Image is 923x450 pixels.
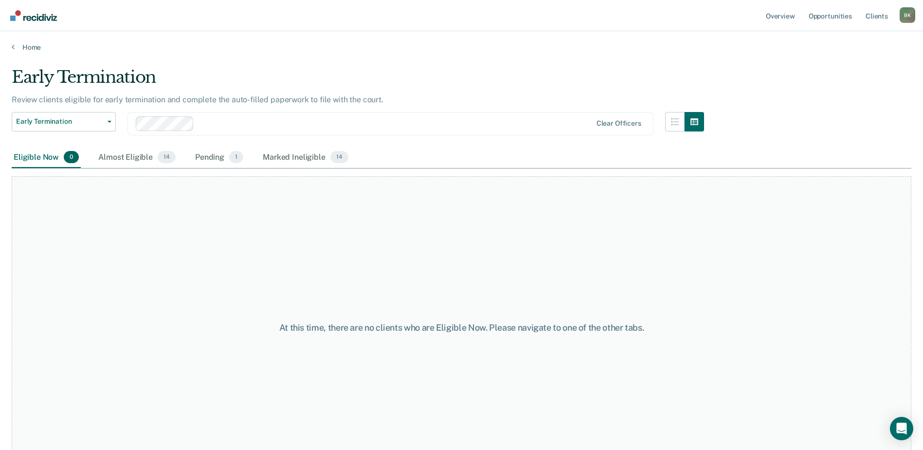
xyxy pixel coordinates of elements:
[261,147,350,169] div: Marked Ineligible14
[229,151,243,164] span: 1
[12,112,116,131] button: Early Termination
[16,117,104,126] span: Early Termination
[12,147,81,169] div: Eligible Now0
[330,151,348,164] span: 14
[193,147,245,169] div: Pending1
[12,95,383,104] p: Review clients eligible for early termination and complete the auto-filled paperwork to file with...
[900,7,915,23] div: B K
[12,43,911,52] a: Home
[900,7,915,23] button: Profile dropdown button
[96,147,178,169] div: Almost Eligible14
[10,10,57,21] img: Recidiviz
[890,417,913,440] div: Open Intercom Messenger
[64,151,79,164] span: 0
[12,67,704,95] div: Early Termination
[158,151,176,164] span: 14
[597,119,641,128] div: Clear officers
[237,322,687,333] div: At this time, there are no clients who are Eligible Now. Please navigate to one of the other tabs.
